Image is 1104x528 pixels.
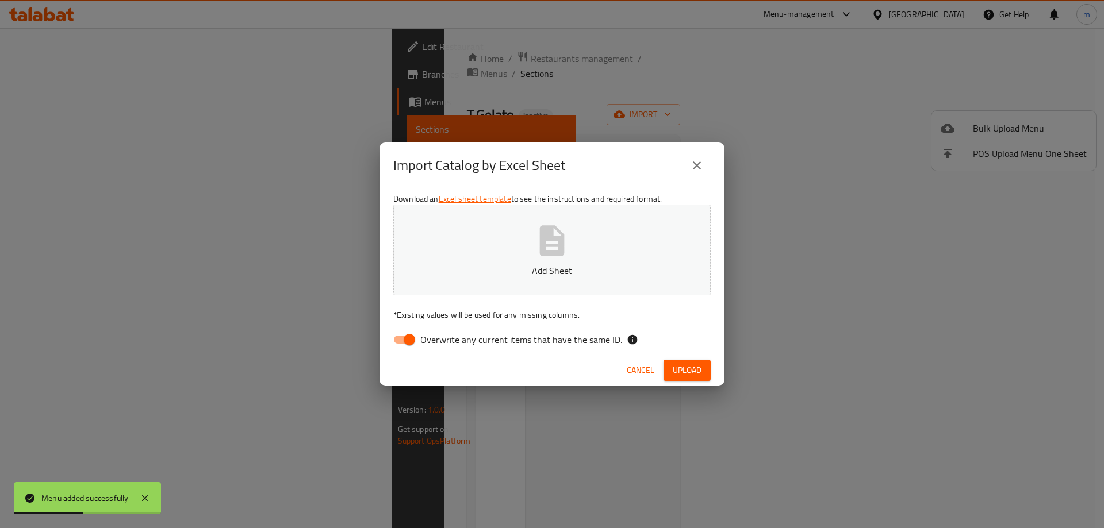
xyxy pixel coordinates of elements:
[664,360,711,381] button: Upload
[393,205,711,295] button: Add Sheet
[439,191,511,206] a: Excel sheet template
[393,156,565,175] h2: Import Catalog by Excel Sheet
[41,492,129,504] div: Menu added successfully
[683,152,711,179] button: close
[622,360,659,381] button: Cancel
[379,188,724,355] div: Download an to see the instructions and required format.
[627,334,638,345] svg: If the overwrite option isn't selected, then the items that match an existing ID will be ignored ...
[420,333,622,346] span: Overwrite any current items that have the same ID.
[411,264,693,278] p: Add Sheet
[673,363,701,377] span: Upload
[627,363,654,377] span: Cancel
[393,309,711,321] p: Existing values will be used for any missing columns.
